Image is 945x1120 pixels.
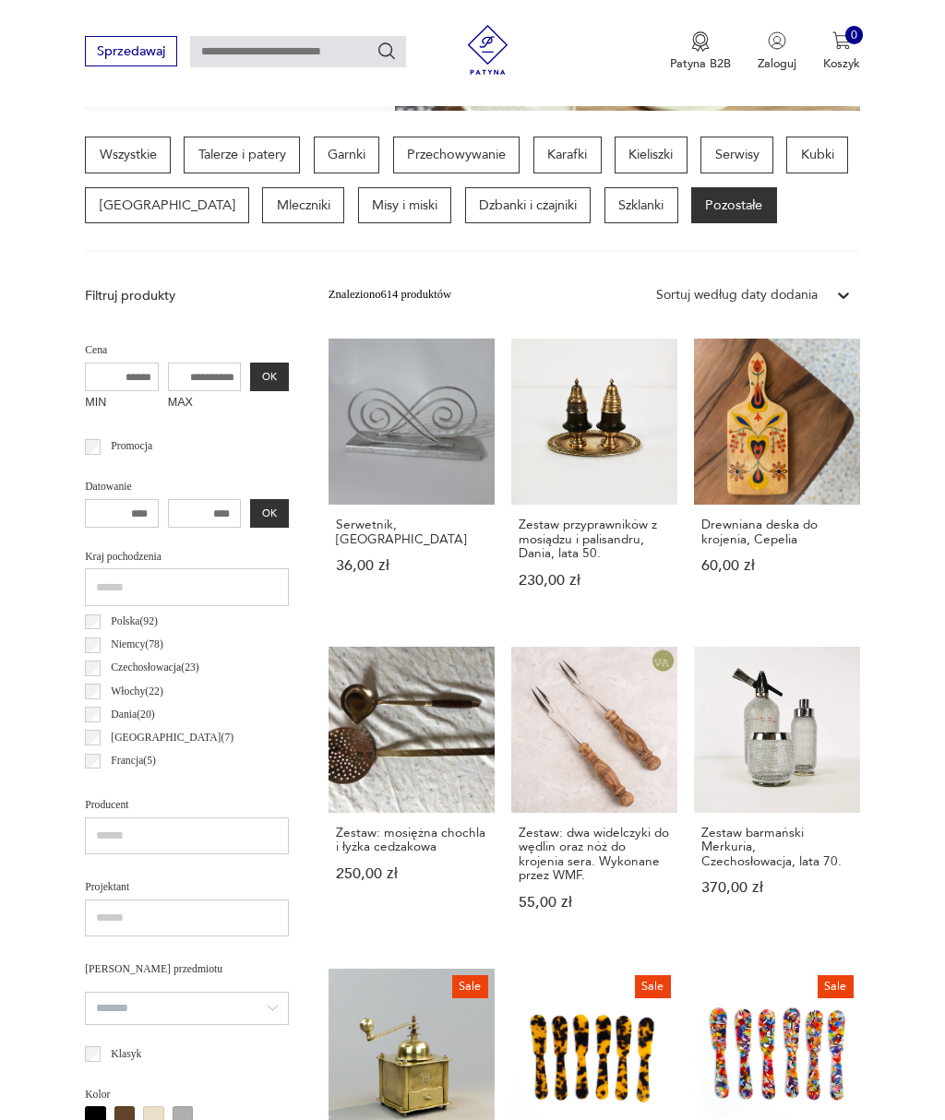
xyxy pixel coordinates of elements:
p: Datowanie [85,478,289,496]
p: Producent [85,796,289,815]
button: Sprzedawaj [85,36,176,66]
p: 55,00 zł [519,896,670,910]
h3: Drewniana deska do krojenia, Cepelia [701,518,853,546]
button: 0Koszyk [823,31,860,72]
p: Projektant [85,878,289,897]
p: Zaloguj [758,55,796,72]
img: Ikonka użytkownika [768,31,786,50]
p: Szwecja ( 5 ) [111,775,160,793]
img: Patyna - sklep z meblami i dekoracjami vintage [457,25,519,75]
button: Patyna B2B [670,31,731,72]
a: Zestaw: mosiężna chochla i łyżka cedzakowaZestaw: mosiężna chochla i łyżka cedzakowa250,00 zł [329,647,495,942]
a: Pozostałe [691,187,777,224]
p: Promocja [111,437,152,456]
h3: Serwetnik, [GEOGRAPHIC_DATA] [336,518,487,546]
p: Koszyk [823,55,860,72]
button: OK [250,363,288,392]
label: MAX [168,391,242,417]
button: Szukaj [377,41,397,61]
p: Francja ( 5 ) [111,752,156,770]
a: Ikona medaluPatyna B2B [670,31,731,72]
p: 370,00 zł [701,881,853,895]
p: Klasyk [111,1045,141,1064]
a: Sprzedawaj [85,47,176,58]
p: Polska ( 92 ) [111,613,158,631]
a: Dzbanki i czajniki [465,187,592,224]
p: Czechosłowacja ( 23 ) [111,659,198,677]
p: [GEOGRAPHIC_DATA] ( 7 ) [111,729,233,747]
p: Cena [85,341,289,360]
p: Dania ( 20 ) [111,706,154,724]
a: Kubki [786,137,848,173]
a: Mleczniki [262,187,344,224]
p: 36,00 zł [336,559,487,573]
h3: Zestaw przyprawników z mosiądzu i palisandru, Dania, lata 50. [519,518,670,560]
img: Ikona medalu [691,31,710,52]
p: Niemcy ( 78 ) [111,636,163,654]
a: Zestaw przyprawników z mosiądzu i palisandru, Dania, lata 50.Zestaw przyprawników z mosiądzu i pa... [511,339,677,620]
p: Patyna B2B [670,55,731,72]
p: 60,00 zł [701,559,853,573]
h3: Zestaw barmański Merkuria, Czechosłowacja, lata 70. [701,826,853,868]
a: Talerze i patery [184,137,300,173]
div: Sortuj według daty dodania [656,286,818,304]
a: Szklanki [604,187,678,224]
a: Wszystkie [85,137,171,173]
a: Zestaw: dwa widelczyki do wędlin oraz nóż do krojenia sera. Wykonane przez WMF.Zestaw: dwa widelc... [511,647,677,942]
a: Misy i miski [358,187,452,224]
p: 230,00 zł [519,574,670,588]
a: Garnki [314,137,380,173]
a: Kieliszki [615,137,688,173]
a: [GEOGRAPHIC_DATA] [85,187,249,224]
p: [PERSON_NAME] przedmiotu [85,960,289,979]
img: Ikona koszyka [832,31,851,50]
a: Karafki [533,137,602,173]
p: Kraj pochodzenia [85,548,289,566]
a: Serwisy [700,137,773,173]
a: Serwetnik, PRLSerwetnik, [GEOGRAPHIC_DATA]36,00 zł [329,339,495,620]
p: 250,00 zł [336,867,487,881]
div: Znaleziono 614 produktów [329,286,451,304]
h3: Zestaw: mosiężna chochla i łyżka cedzakowa [336,826,487,854]
a: Przechowywanie [393,137,520,173]
label: MIN [85,391,159,417]
p: Filtruj produkty [85,287,289,305]
a: Drewniana deska do krojenia, CepeliaDrewniana deska do krojenia, Cepelia60,00 zł [694,339,860,620]
button: Zaloguj [758,31,796,72]
p: Włochy ( 22 ) [111,683,163,701]
button: OK [250,499,288,529]
a: Zestaw barmański Merkuria, Czechosłowacja, lata 70.Zestaw barmański Merkuria, Czechosłowacja, lat... [694,647,860,942]
div: 0 [845,26,864,44]
h3: Zestaw: dwa widelczyki do wędlin oraz nóż do krojenia sera. Wykonane przez WMF. [519,826,670,882]
p: Kolor [85,1086,289,1104]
